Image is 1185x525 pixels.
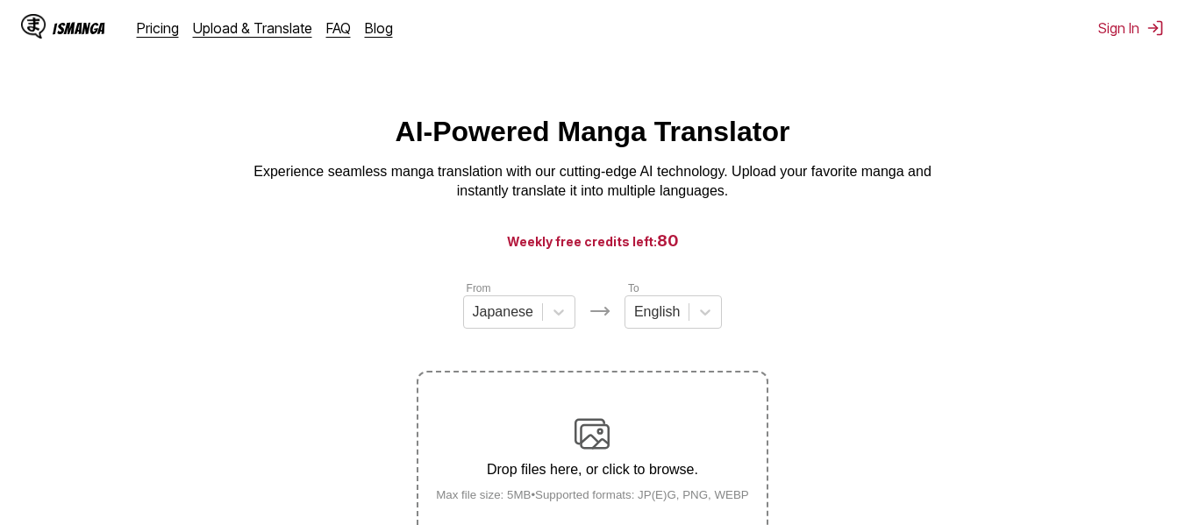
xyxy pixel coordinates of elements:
a: Pricing [137,19,179,37]
div: IsManga [53,20,105,37]
p: Experience seamless manga translation with our cutting-edge AI technology. Upload your favorite m... [242,162,944,202]
h3: Weekly free credits left: [42,230,1143,252]
img: IsManga Logo [21,14,46,39]
small: Max file size: 5MB • Supported formats: JP(E)G, PNG, WEBP [422,488,763,501]
a: Blog [365,19,393,37]
span: 80 [657,231,679,250]
label: From [467,282,491,294]
p: Drop files here, or click to browse. [422,462,763,478]
img: Languages icon [589,301,610,322]
a: Upload & Translate [193,19,312,37]
a: IsManga LogoIsManga [21,14,137,42]
img: Sign out [1146,19,1164,37]
h1: AI-Powered Manga Translator [396,116,790,148]
a: FAQ [326,19,351,37]
button: Sign In [1098,19,1164,37]
label: To [628,282,639,294]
